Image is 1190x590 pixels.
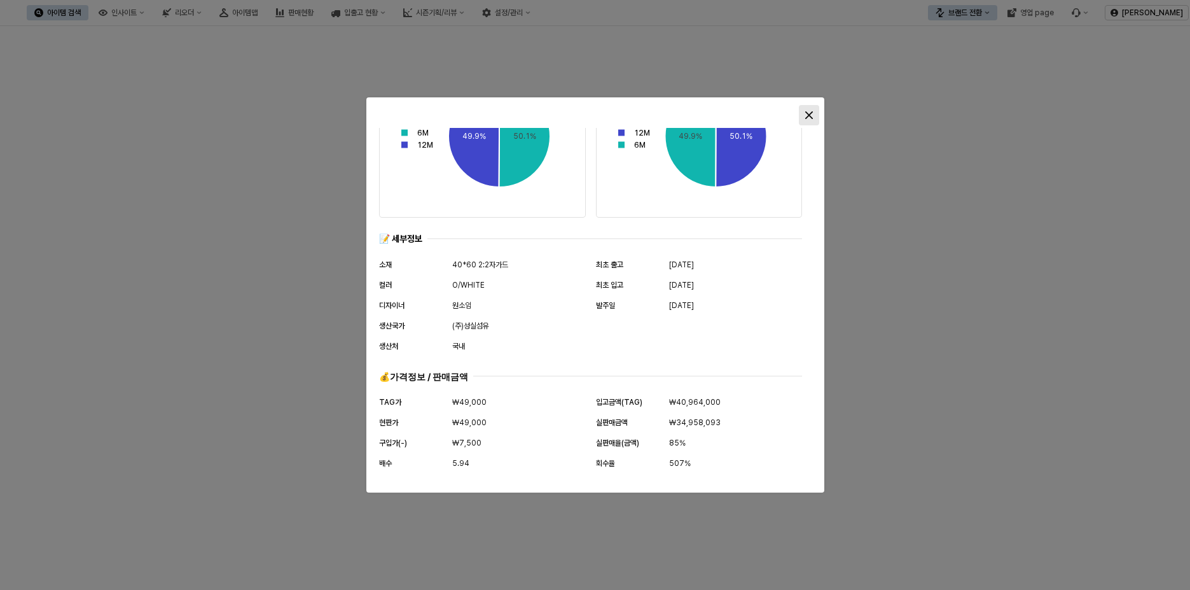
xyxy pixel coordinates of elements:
[379,459,392,468] span: 배수
[379,321,405,330] span: 생산국가
[379,370,468,383] div: 💰가격정보 / 판매금액
[668,279,693,291] span: [DATE]
[596,301,615,310] span: 발주일
[379,342,398,351] span: 생산처
[596,398,642,407] span: 입고금액(TAG)
[668,396,720,409] span: ₩40,964,000
[379,233,422,245] div: 📝 세부정보
[452,457,469,470] span: 5.94
[452,416,487,429] span: ₩49,000
[379,301,405,310] span: 디자이너
[452,279,485,291] span: O/WHITE
[452,258,508,271] span: 40*60 2:2자가드
[799,105,819,125] button: Close
[668,457,690,470] span: 507%
[596,260,623,269] span: 최초 출고
[668,437,685,449] span: 85%
[596,418,628,427] span: 실판매금액
[452,340,465,353] span: 국내
[379,281,392,290] span: 컬러
[668,299,693,312] span: [DATE]
[596,459,615,468] span: 회수율
[452,299,471,312] span: 원소임
[452,396,487,409] span: ₩49,000
[452,320,489,332] span: (주)성실섬유
[668,258,693,271] span: [DATE]
[379,439,407,447] span: 구입가(-)
[379,418,398,427] span: 현판가
[452,437,481,449] span: ₩7,500
[379,260,392,269] span: 소재
[596,281,623,290] span: 최초 입고
[596,439,639,447] span: 실판매율(금액)
[379,398,401,407] span: TAG가
[668,395,720,410] button: ₩40,964,000
[668,416,720,429] span: ₩34,958,093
